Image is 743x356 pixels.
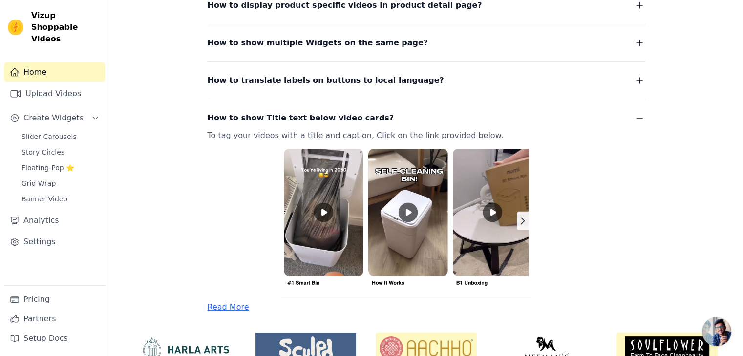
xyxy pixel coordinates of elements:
[4,232,105,252] a: Settings
[8,20,23,35] img: Vizup
[16,130,105,143] a: Slider Carousels
[4,84,105,103] a: Upload Videos
[208,74,444,87] span: How to translate labels on buttons to local language?
[4,309,105,329] a: Partners
[21,147,64,157] span: Story Circles
[16,145,105,159] a: Story Circles
[4,211,105,230] a: Analytics
[208,142,622,297] img: title-caption.png
[208,111,645,125] button: How to show Title text below video cards?
[208,36,645,50] button: How to show multiple Widgets on the same page?
[16,177,105,190] a: Grid Wrap
[4,62,105,82] a: Home
[23,112,84,124] span: Create Widgets
[702,317,731,346] div: Open chat
[21,194,67,204] span: Banner Video
[208,74,645,87] button: How to translate labels on buttons to local language?
[208,302,249,312] a: Read More
[208,129,622,297] p: To tag your videos with a title and caption, Click on the link provided below.
[21,178,56,188] span: Grid Wrap
[208,111,394,125] span: How to show Title text below video cards?
[21,132,77,141] span: Slider Carousels
[31,10,101,45] span: Vizup Shoppable Videos
[208,36,428,50] span: How to show multiple Widgets on the same page?
[21,163,74,173] span: Floating-Pop ⭐
[4,290,105,309] a: Pricing
[4,108,105,128] button: Create Widgets
[4,329,105,348] a: Setup Docs
[16,192,105,206] a: Banner Video
[16,161,105,175] a: Floating-Pop ⭐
